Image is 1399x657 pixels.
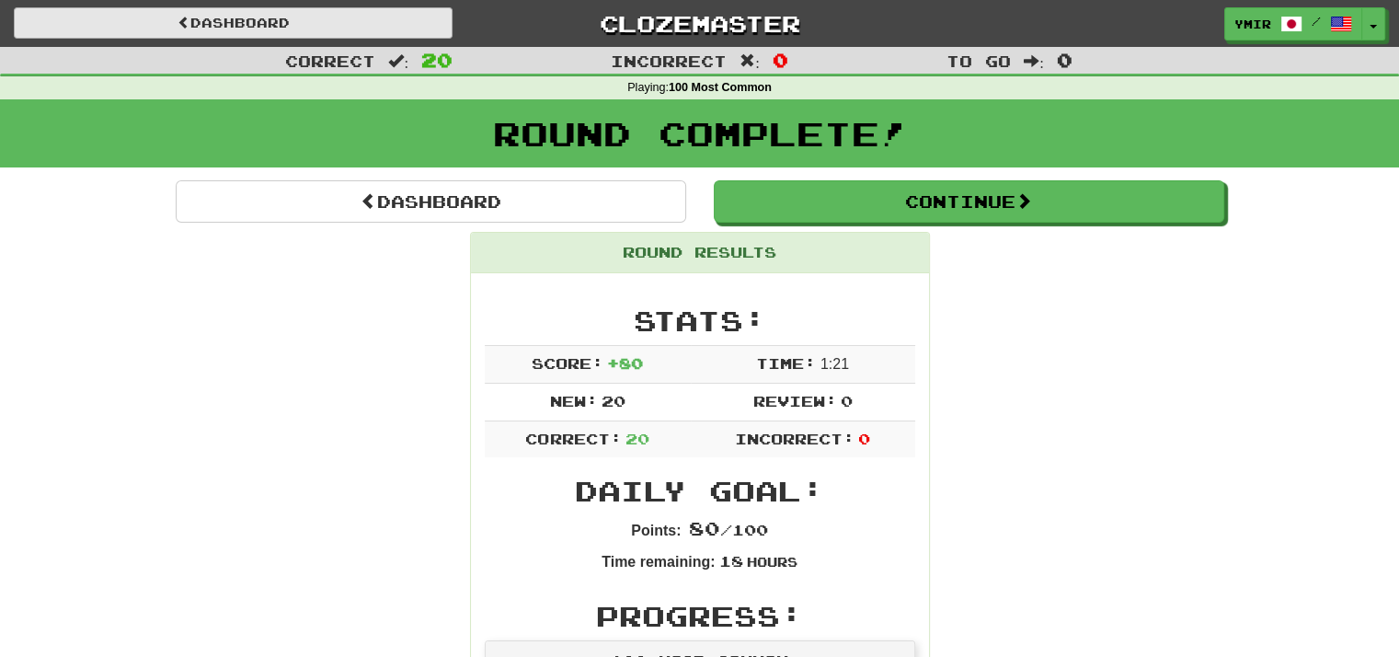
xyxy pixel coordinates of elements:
h1: Round Complete! [6,115,1393,152]
a: ymir / [1224,7,1362,40]
span: Correct: [525,430,621,447]
span: 80 [689,517,720,539]
h2: Daily Goal: [485,476,915,506]
span: 0 [858,430,870,447]
h2: Progress: [485,601,915,631]
span: / [1312,15,1321,28]
span: 1 : 21 [820,356,849,372]
span: 20 [421,49,453,71]
strong: 100 Most Common [669,81,772,94]
span: Incorrect [611,52,727,70]
button: Continue [714,180,1224,223]
a: Dashboard [176,180,686,223]
span: 0 [841,392,853,409]
strong: Points: [631,523,681,538]
div: Round Results [471,233,929,273]
span: 0 [773,49,788,71]
small: Hours [747,554,797,570]
span: : [740,53,760,69]
span: 20 [602,392,625,409]
span: 20 [625,430,649,447]
span: / 100 [689,521,768,538]
span: New: [549,392,597,409]
span: Review: [752,392,836,409]
span: Correct [285,52,375,70]
h2: Stats: [485,305,915,336]
strong: Time remaining: [602,554,715,570]
a: Dashboard [14,7,453,39]
span: To go [946,52,1011,70]
span: Incorrect: [735,430,854,447]
span: 0 [1057,49,1072,71]
span: : [388,53,408,69]
span: + 80 [607,354,643,372]
a: Clozemaster [480,7,919,40]
span: 18 [718,552,742,570]
span: Score: [532,354,603,372]
span: : [1024,53,1044,69]
span: ymir [1234,16,1271,32]
span: Time: [756,354,816,372]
